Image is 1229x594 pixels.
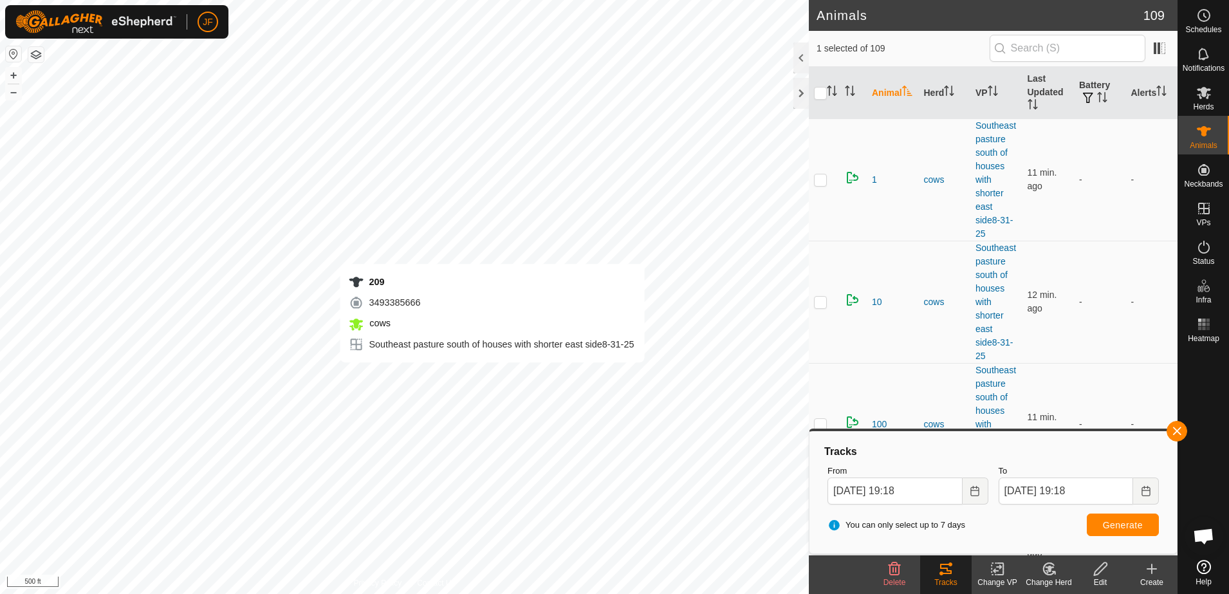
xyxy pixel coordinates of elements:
div: cows [924,295,966,309]
th: Battery [1074,67,1126,119]
span: Status [1192,257,1214,265]
th: Animal [867,67,919,119]
span: Sep 1, 2025, 7:06 PM [1028,290,1057,313]
button: Reset Map [6,46,21,62]
a: Southeast pasture south of houses with shorter east side8-31-25 [975,365,1016,483]
th: Last Updated [1022,67,1075,119]
button: Choose Date [1133,478,1159,505]
label: To [999,465,1160,478]
div: Edit [1075,577,1126,588]
div: cows [924,173,966,187]
div: 209 [348,274,634,290]
img: returning on [845,414,860,430]
span: Sep 1, 2025, 7:07 PM [1028,412,1057,436]
h2: Animals [817,8,1143,23]
p-sorticon: Activate to sort [944,88,954,98]
span: JF [203,15,213,29]
div: cows [924,418,966,431]
button: – [6,84,21,100]
p-sorticon: Activate to sort [827,88,837,98]
a: Privacy Policy [353,577,402,589]
th: Herd [919,67,971,119]
div: Change VP [972,577,1023,588]
button: Map Layers [28,47,44,62]
span: 10 [872,295,882,309]
button: Generate [1087,514,1159,536]
span: Delete [883,578,906,587]
span: Heatmap [1188,335,1219,342]
img: returning on [845,292,860,308]
p-sorticon: Activate to sort [902,88,912,98]
a: Contact Us [417,577,455,589]
th: VP [970,67,1022,119]
span: 1 [872,173,877,187]
button: Choose Date [963,478,988,505]
span: Infra [1196,296,1211,304]
p-sorticon: Activate to sort [845,88,855,98]
input: Search (S) [990,35,1145,62]
div: Tracks [822,444,1164,459]
div: Change Herd [1023,577,1075,588]
span: Neckbands [1184,180,1223,188]
span: VPs [1196,219,1210,227]
td: - [1074,118,1126,241]
td: - [1074,241,1126,363]
p-sorticon: Activate to sort [1156,88,1167,98]
div: Create [1126,577,1178,588]
td: - [1126,363,1178,485]
p-sorticon: Activate to sort [1028,101,1038,111]
span: Animals [1190,142,1217,149]
p-sorticon: Activate to sort [1097,94,1107,104]
span: Help [1196,578,1212,586]
span: Schedules [1185,26,1221,33]
th: Alerts [1126,67,1178,119]
span: Generate [1103,520,1143,530]
span: 100 [872,418,887,431]
img: returning on [845,170,860,185]
a: Open chat [1185,517,1223,555]
td: - [1074,363,1126,485]
div: Tracks [920,577,972,588]
a: Help [1178,555,1229,591]
img: Gallagher Logo [15,10,176,33]
td: - [1126,118,1178,241]
span: Sep 1, 2025, 7:07 PM [1028,167,1057,191]
button: + [6,68,21,83]
label: From [827,465,988,478]
a: Southeast pasture south of houses with shorter east side8-31-25 [975,120,1016,239]
span: You can only select up to 7 days [827,519,965,532]
a: Southeast pasture south of houses with shorter east side8-31-25 [975,243,1016,361]
span: Herds [1193,103,1214,111]
span: cows [366,318,391,328]
div: Southeast pasture south of houses with shorter east side8-31-25 [348,337,634,353]
span: 109 [1143,6,1165,25]
span: 1 selected of 109 [817,42,990,55]
span: Notifications [1183,64,1224,72]
div: 3493385666 [348,295,634,310]
td: - [1126,241,1178,363]
p-sorticon: Activate to sort [988,88,998,98]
